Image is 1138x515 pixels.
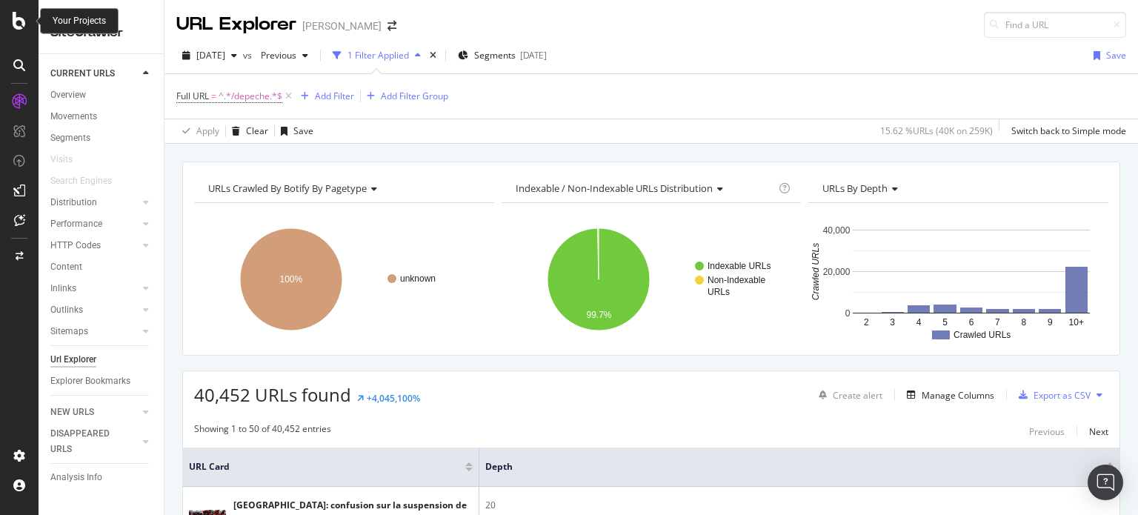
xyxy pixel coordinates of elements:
button: Create alert [813,383,882,407]
button: Save [1088,44,1126,67]
a: Sitemaps [50,324,139,339]
button: Add Filter Group [361,87,448,105]
text: Crawled URLs [954,330,1011,340]
a: Distribution [50,195,139,210]
text: URLs [708,287,730,297]
div: Inlinks [50,281,76,296]
a: Outlinks [50,302,139,318]
a: HTTP Codes [50,238,139,253]
div: URL Explorer [176,12,296,37]
button: Export as CSV [1013,383,1091,407]
span: vs [243,49,255,62]
h4: Indexable / Non-Indexable URLs Distribution [513,176,776,200]
div: +4,045,100% [367,392,420,405]
div: Showing 1 to 50 of 40,452 entries [194,422,331,440]
div: Previous [1029,425,1065,438]
svg: A chart. [502,215,798,344]
button: Previous [255,44,314,67]
div: times [427,48,439,63]
button: Previous [1029,422,1065,440]
span: URLs by Depth [822,182,888,195]
div: Export as CSV [1034,389,1091,402]
div: Sitemaps [50,324,88,339]
text: 40,000 [823,225,851,236]
button: Switch back to Simple mode [1005,119,1126,143]
text: Non-Indexable [708,275,765,285]
text: 6 [969,317,974,328]
text: unknown [400,273,436,284]
div: Create alert [833,389,882,402]
div: [PERSON_NAME] [302,19,382,33]
div: HTTP Codes [50,238,101,253]
div: Next [1089,425,1108,438]
a: Segments [50,130,153,146]
div: Clear [246,124,268,137]
div: DISAPPEARED URLS [50,426,125,457]
a: CURRENT URLS [50,66,139,82]
a: Explorer Bookmarks [50,373,153,389]
button: 1 Filter Applied [327,44,427,67]
div: A chart. [194,215,490,344]
text: 4 [916,317,922,328]
a: NEW URLS [50,405,139,420]
div: Overview [50,87,86,103]
span: 40,452 URLs found [194,382,351,407]
svg: A chart. [808,215,1105,344]
h4: URLs Crawled By Botify By pagetype [205,176,481,200]
div: 20 [485,499,1114,512]
a: Movements [50,109,153,124]
div: Save [1106,49,1126,62]
div: Add Filter [315,90,354,102]
span: URLs Crawled By Botify By pagetype [208,182,367,195]
a: Content [50,259,153,275]
a: Search Engines [50,173,127,189]
text: Indexable URLs [708,261,771,271]
div: Add Filter Group [381,90,448,102]
span: Segments [474,49,516,62]
div: NEW URLS [50,405,94,420]
text: 2 [864,317,869,328]
div: 1 Filter Applied [347,49,409,62]
a: Inlinks [50,281,139,296]
span: 2025 Sep. 8th [196,49,225,62]
div: Switch back to Simple mode [1011,124,1126,137]
input: Find a URL [984,12,1126,38]
button: Next [1089,422,1108,440]
span: Previous [255,49,296,62]
button: Apply [176,119,219,143]
text: 10+ [1069,317,1084,328]
div: Segments [50,130,90,146]
text: Crawled URLs [811,243,821,300]
text: 3 [891,317,896,328]
button: Save [275,119,313,143]
text: 7 [995,317,1000,328]
div: Distribution [50,195,97,210]
div: Your Projects [53,15,106,27]
div: [DATE] [520,49,547,62]
span: Depth [485,460,1084,474]
div: Performance [50,216,102,232]
div: Explorer Bookmarks [50,373,130,389]
div: Search Engines [50,173,112,189]
h4: URLs by Depth [819,176,1095,200]
div: Outlinks [50,302,83,318]
button: Add Filter [295,87,354,105]
span: = [211,90,216,102]
button: Clear [226,119,268,143]
text: 99.7% [586,310,611,320]
text: 0 [845,308,851,319]
span: Full URL [176,90,209,102]
div: Content [50,259,82,275]
span: Indexable / Non-Indexable URLs distribution [516,182,713,195]
span: ^.*/depeche.*$ [219,86,282,107]
div: Save [293,124,313,137]
div: 15.62 % URLs ( 40K on 259K ) [880,124,993,137]
div: Url Explorer [50,352,96,368]
text: 8 [1022,317,1027,328]
div: Movements [50,109,97,124]
text: 5 [943,317,948,328]
div: CURRENT URLS [50,66,115,82]
button: Manage Columns [901,386,994,404]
